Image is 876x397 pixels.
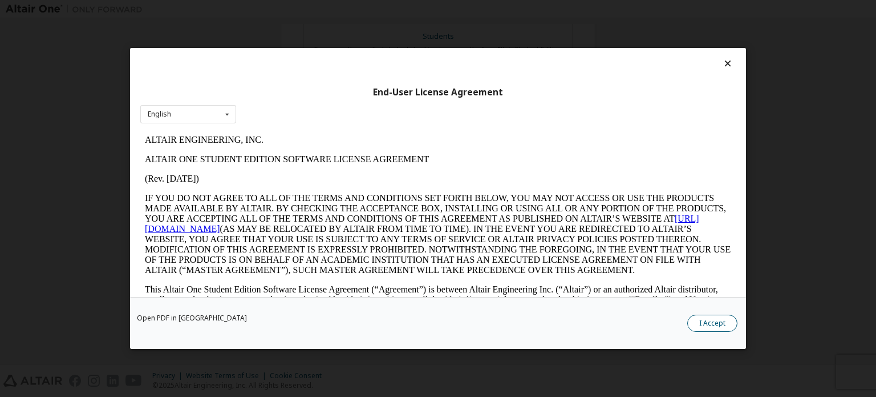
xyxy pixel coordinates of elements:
p: IF YOU DO NOT AGREE TO ALL OF THE TERMS AND CONDITIONS SET FORTH BELOW, YOU MAY NOT ACCESS OR USE... [5,63,591,145]
div: English [148,111,171,118]
a: Open PDF in [GEOGRAPHIC_DATA] [137,315,247,322]
div: End-User License Agreement [140,87,736,98]
p: ALTAIR ONE STUDENT EDITION SOFTWARE LICENSE AGREEMENT [5,24,591,34]
p: ALTAIR ENGINEERING, INC. [5,5,591,15]
p: (Rev. [DATE]) [5,43,591,54]
a: [URL][DOMAIN_NAME] [5,83,559,103]
button: I Accept [687,315,737,332]
p: This Altair One Student Edition Software License Agreement (“Agreement”) is between Altair Engine... [5,154,591,195]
